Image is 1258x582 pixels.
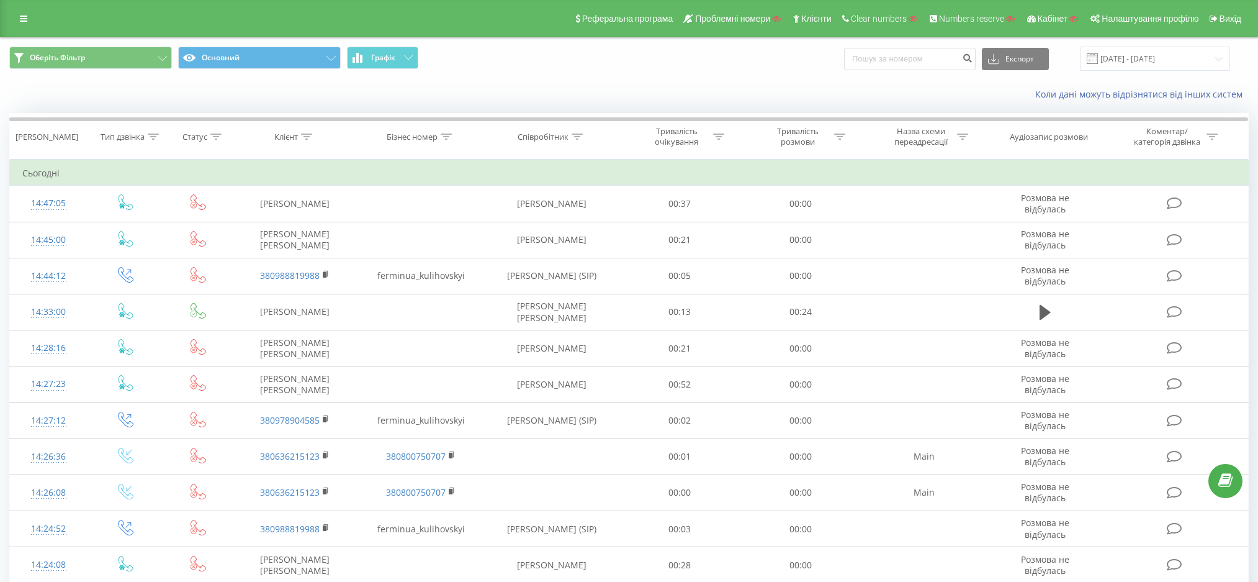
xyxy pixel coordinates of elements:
td: [PERSON_NAME] [PERSON_NAME] [232,366,358,402]
td: 00:02 [619,402,740,439]
div: Бізнес номер [387,132,438,142]
span: Розмова не відбулась [1021,517,1069,540]
a: 380636215123 [260,450,320,462]
div: 14:26:08 [22,481,74,505]
div: 14:44:12 [22,264,74,288]
div: [PERSON_NAME] [16,132,78,142]
button: Оберіть Фільтр [9,47,172,69]
td: 00:03 [619,511,740,547]
td: 00:37 [619,186,740,222]
td: [PERSON_NAME] [232,294,358,330]
td: [PERSON_NAME] [483,366,619,402]
div: Співробітник [518,132,568,142]
input: Пошук за номером [844,48,976,70]
div: 14:24:08 [22,553,74,577]
td: 00:00 [740,475,861,511]
span: Розмова не відбулась [1021,264,1069,287]
td: [PERSON_NAME] [PERSON_NAME] [232,222,358,258]
td: [PERSON_NAME] (SIP) [483,511,619,547]
td: [PERSON_NAME] [PERSON_NAME] [483,294,619,330]
span: Розмова не відбулась [1021,192,1069,215]
td: [PERSON_NAME] [232,186,358,222]
a: Коли дані можуть відрізнятися вiд інших систем [1035,88,1249,100]
span: Розмова не відбулась [1021,228,1069,251]
a: 380636215123 [260,486,320,498]
div: 14:45:00 [22,228,74,252]
td: 00:13 [619,294,740,330]
a: 380800750707 [386,450,446,462]
td: ferminua_kulihovskyi [358,511,484,547]
td: 00:21 [619,222,740,258]
td: ferminua_kulihovskyi [358,402,484,439]
span: Розмова не відбулась [1021,553,1069,576]
td: ferminua_kulihovskyi [358,258,484,294]
span: Оберіть Фільтр [30,53,85,63]
td: [PERSON_NAME] (SIP) [483,258,619,294]
span: Клієнти [801,14,832,24]
div: Тривалість очікування [644,126,710,147]
td: 00:52 [619,366,740,402]
span: Розмова не відбулась [1021,337,1069,360]
td: 00:00 [740,402,861,439]
td: 00:00 [740,439,861,475]
span: Розмова не відбулась [1021,373,1069,396]
div: Аудіозапис розмови [1010,132,1088,142]
td: 00:01 [619,439,740,475]
span: Графік [371,53,395,62]
span: Кабінет [1038,14,1068,24]
td: 00:00 [740,366,861,402]
div: Коментар/категорія дзвінка [1131,126,1203,147]
a: 380988819988 [260,523,320,535]
div: 14:33:00 [22,300,74,324]
button: Графік [347,47,418,69]
td: 00:05 [619,258,740,294]
div: 14:24:52 [22,517,74,541]
span: Налаштування профілю [1102,14,1198,24]
td: 00:00 [740,258,861,294]
td: Main [861,439,987,475]
a: 380800750707 [386,486,446,498]
td: [PERSON_NAME] [483,186,619,222]
td: 00:00 [740,330,861,366]
span: Проблемні номери [695,14,770,24]
td: 00:00 [740,186,861,222]
span: Вихід [1220,14,1241,24]
td: Сьогодні [10,161,1249,186]
button: Експорт [982,48,1049,70]
td: [PERSON_NAME] [PERSON_NAME] [232,330,358,366]
div: 14:47:05 [22,191,74,216]
div: Тип дзвінка [101,132,145,142]
span: Clear numbers [851,14,907,24]
div: Статус [182,132,207,142]
span: Розмова не відбулась [1021,409,1069,432]
div: 14:27:12 [22,409,74,433]
a: 380988819988 [260,270,320,281]
div: Назва схеми переадресації [887,126,954,147]
div: Тривалість розмови [765,126,831,147]
td: [PERSON_NAME] [483,222,619,258]
td: 00:21 [619,330,740,366]
div: Клієнт [274,132,298,142]
a: 380978904585 [260,414,320,426]
span: Реферальна програма [582,14,673,24]
td: 00:24 [740,294,861,330]
td: [PERSON_NAME] [483,330,619,366]
div: 14:26:36 [22,445,74,469]
td: 00:00 [740,222,861,258]
td: 00:00 [619,475,740,511]
td: 00:00 [740,511,861,547]
div: 14:28:16 [22,336,74,360]
span: Розмова не відбулась [1021,445,1069,468]
div: 14:27:23 [22,372,74,396]
button: Основний [178,47,341,69]
td: [PERSON_NAME] (SIP) [483,402,619,439]
span: Numbers reserve [939,14,1004,24]
span: Розмова не відбулась [1021,481,1069,504]
td: Main [861,475,987,511]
